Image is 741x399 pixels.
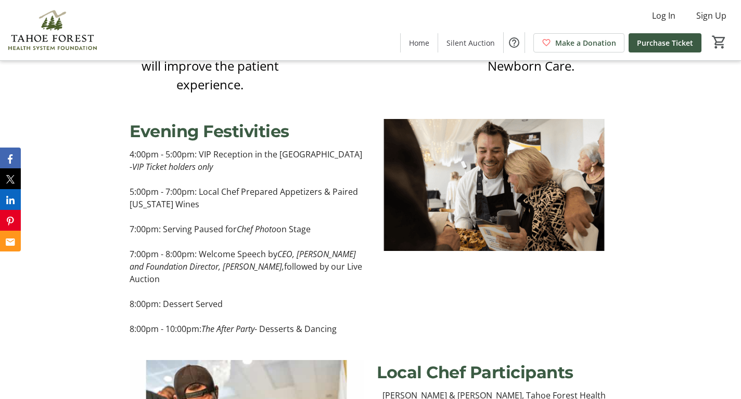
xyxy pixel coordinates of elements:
[132,161,213,172] em: VIP Ticket holders only
[377,360,611,385] p: Local Chef Participants
[696,9,726,22] span: Sign Up
[130,223,364,235] p: 7:00pm: Serving Paused for on Stage
[130,148,364,173] p: 4:00pm - 5:00pm: VIP Reception in the [GEOGRAPHIC_DATA] -
[710,33,729,51] button: Cart
[201,323,254,335] em: The After Party
[446,37,495,48] span: Silent Auction
[637,37,693,48] span: Purchase Ticket
[555,37,616,48] span: Make a Donation
[438,33,503,52] a: Silent Auction
[401,33,438,52] a: Home
[688,7,735,24] button: Sign Up
[130,298,364,310] p: 8:00pm: Dessert Served
[130,248,364,285] p: 7:00pm - 8:00pm: Welcome Speech by followed by our Live Auction
[504,32,525,53] button: Help
[629,33,701,52] a: Purchase Ticket
[409,37,429,48] span: Home
[130,185,364,210] p: 5:00pm - 7:00pm: Local Chef Prepared Appetizers & Paired [US_STATE] Wines
[130,119,364,144] p: Evening Festivities
[130,323,364,335] p: 8:00pm - 10:00pm: - Desserts & Dancing
[6,4,99,56] img: Tahoe Forest Health System Foundation's Logo
[533,33,624,52] a: Make a Donation
[652,9,675,22] span: Log In
[237,223,276,235] em: Chef Photo
[644,7,684,24] button: Log In
[377,119,611,251] img: undefined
